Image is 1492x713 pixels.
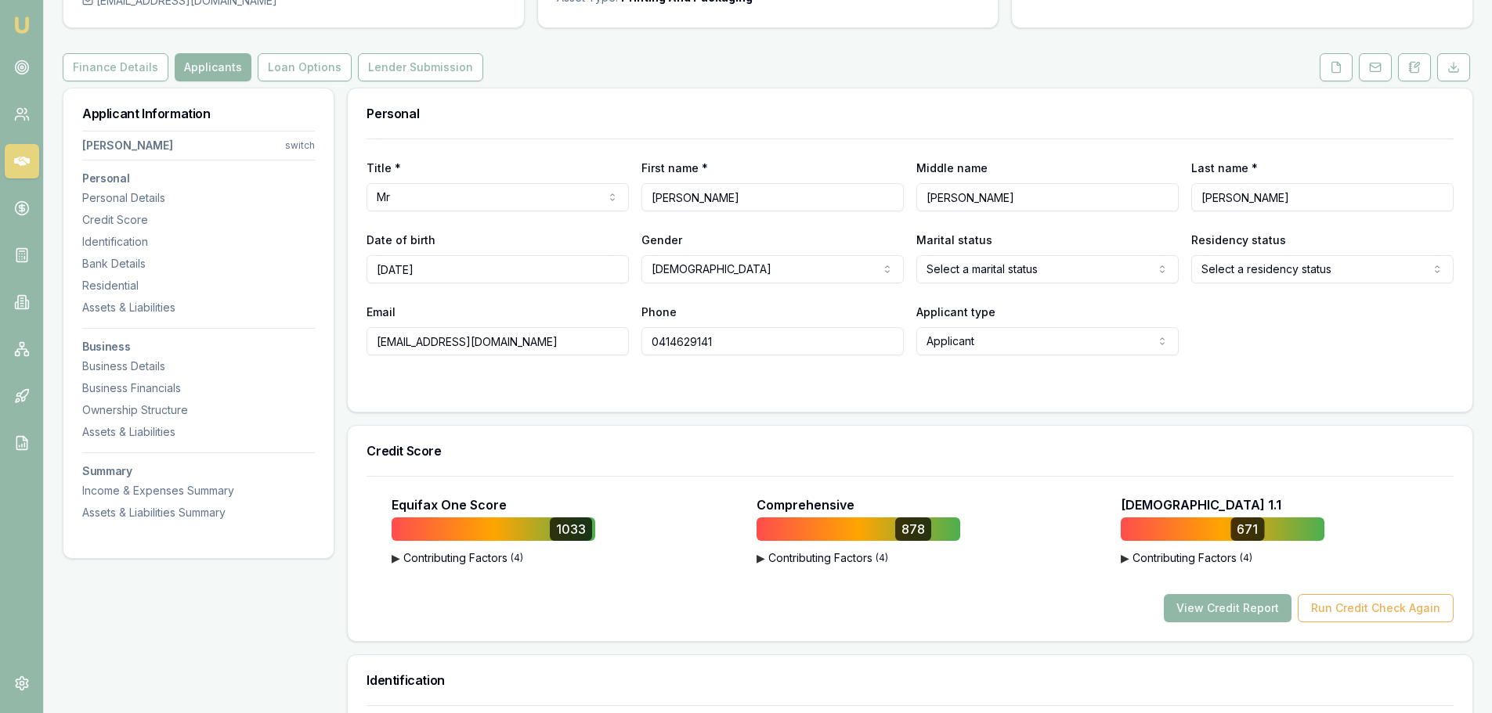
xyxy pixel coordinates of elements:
[82,173,315,184] h3: Personal
[367,445,1454,457] h3: Credit Score
[82,483,315,499] div: Income & Expenses Summary
[757,550,765,566] span: ▶
[82,234,315,250] div: Identification
[63,53,168,81] button: Finance Details
[392,495,507,514] p: Equifax One Score
[641,305,677,319] label: Phone
[757,495,854,514] p: Comprehensive
[641,233,682,247] label: Gender
[82,107,315,120] h3: Applicant Information
[255,53,355,81] a: Loan Options
[82,256,315,272] div: Bank Details
[1191,161,1258,175] label: Last name *
[367,674,1454,686] h3: Identification
[82,138,173,153] div: [PERSON_NAME]
[367,161,401,175] label: Title *
[258,53,352,81] button: Loan Options
[82,341,315,352] h3: Business
[895,517,931,541] div: 878
[355,53,486,81] a: Lender Submission
[392,550,400,566] span: ▶
[1164,594,1292,622] button: View Credit Report
[82,190,315,206] div: Personal Details
[1298,594,1454,622] button: Run Credit Check Again
[641,327,904,355] input: 0431 234 567
[511,552,523,564] span: ( 4 )
[1121,550,1129,566] span: ▶
[82,424,315,440] div: Assets & Liabilities
[916,233,992,247] label: Marital status
[1230,517,1264,541] div: 671
[13,16,31,34] img: emu-icon-u.png
[82,505,315,520] div: Assets & Liabilities Summary
[1240,552,1252,564] span: ( 4 )
[358,53,483,81] button: Lender Submission
[175,53,251,81] button: Applicants
[82,402,315,418] div: Ownership Structure
[82,300,315,315] div: Assets & Liabilities
[82,380,315,396] div: Business Financials
[367,255,629,283] input: DD/MM/YYYY
[172,53,255,81] a: Applicants
[757,550,960,566] button: ▶Contributing Factors(4)
[1191,233,1286,247] label: Residency status
[63,53,172,81] a: Finance Details
[82,212,315,228] div: Credit Score
[82,278,315,293] div: Residential
[82,466,315,477] h3: Summary
[367,233,435,247] label: Date of birth
[392,550,595,566] button: ▶Contributing Factors(4)
[1121,495,1281,514] p: [DEMOGRAPHIC_DATA] 1.1
[82,358,315,374] div: Business Details
[1121,550,1324,566] button: ▶Contributing Factors(4)
[916,305,995,319] label: Applicant type
[876,552,888,564] span: ( 4 )
[367,107,1454,120] h3: Personal
[916,161,988,175] label: Middle name
[550,517,592,541] div: 1033
[641,161,708,175] label: First name *
[285,139,315,152] div: switch
[367,305,396,319] label: Email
